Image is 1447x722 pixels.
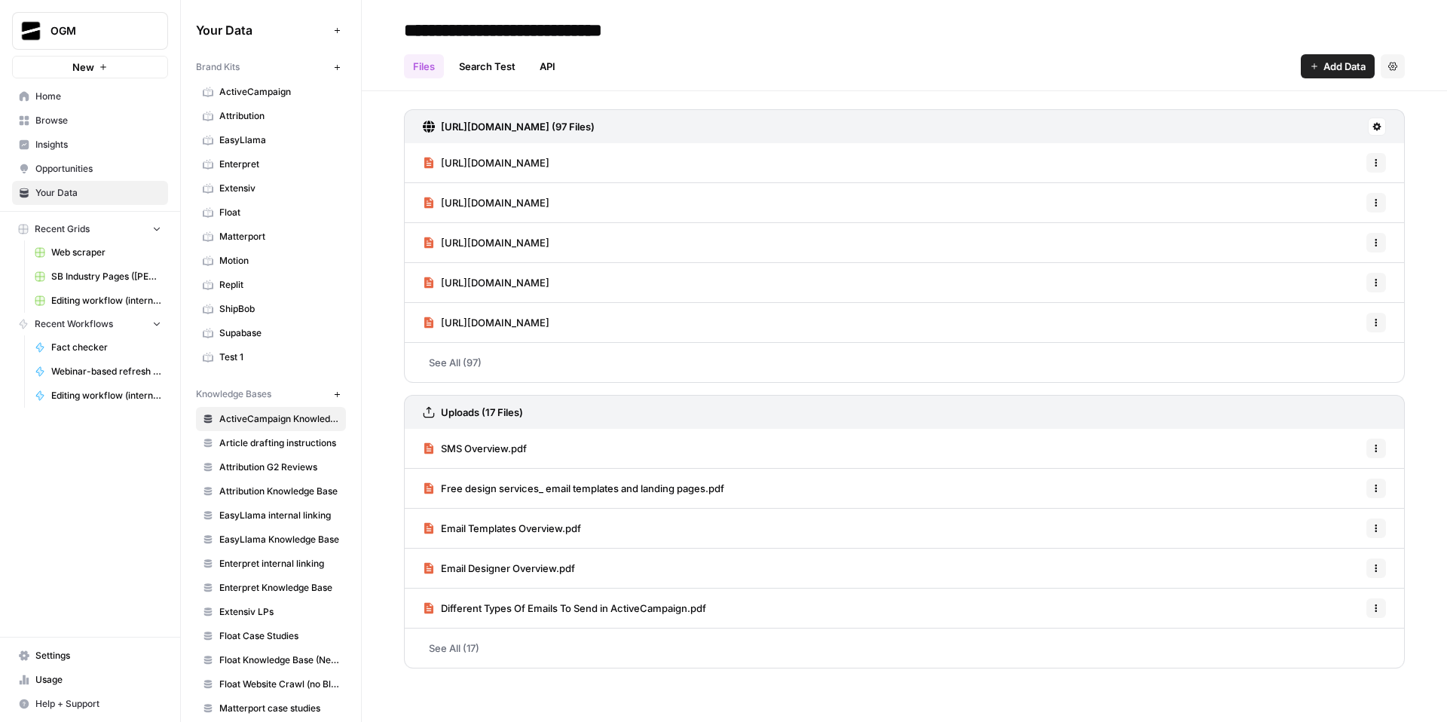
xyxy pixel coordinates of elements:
[219,85,339,99] span: ActiveCampaign
[423,469,724,508] a: Free design services_ email templates and landing pages.pdf
[196,407,346,431] a: ActiveCampaign Knowledge Base
[28,335,168,359] a: Fact checker
[196,321,346,345] a: Supabase
[28,240,168,265] a: Web scraper
[28,265,168,289] a: SB Industry Pages ([PERSON_NAME] v3) Grid
[196,128,346,152] a: EasyLlama
[51,389,161,402] span: Editing workflow (internal use)
[219,557,339,571] span: Enterpret internal linking
[196,249,346,273] a: Motion
[441,481,724,496] span: Free design services_ email templates and landing pages.pdf
[51,341,161,354] span: Fact checker
[219,302,339,316] span: ShipBob
[28,289,168,313] a: Editing workflow (internal use)
[196,528,346,552] a: EasyLlama Knowledge Base
[35,697,161,711] span: Help + Support
[196,176,346,200] a: Extensiv
[404,629,1405,668] a: See All (17)
[219,509,339,522] span: EasyLlama internal linking
[441,601,706,616] span: Different Types Of Emails To Send in ActiveCampaign.pdf
[196,387,271,401] span: Knowledge Bases
[12,313,168,335] button: Recent Workflows
[196,431,346,455] a: Article drafting instructions
[219,182,339,195] span: Extensiv
[1301,54,1375,78] button: Add Data
[219,581,339,595] span: Enterpret Knowledge Base
[441,561,575,576] span: Email Designer Overview.pdf
[50,23,142,38] span: OGM
[196,552,346,576] a: Enterpret internal linking
[219,678,339,691] span: Float Website Crawl (no Blog)
[28,359,168,384] a: Webinar-based refresh (INDUSTRY-FOCUSED)
[196,696,346,720] a: Matterport case studies
[196,21,328,39] span: Your Data
[35,186,161,200] span: Your Data
[35,162,161,176] span: Opportunities
[423,589,706,628] a: Different Types Of Emails To Send in ActiveCampaign.pdf
[196,624,346,648] a: Float Case Studies
[219,533,339,546] span: EasyLlama Knowledge Base
[423,110,595,143] a: [URL][DOMAIN_NAME] (97 Files)
[441,155,549,170] span: [URL][DOMAIN_NAME]
[12,218,168,240] button: Recent Grids
[35,673,161,687] span: Usage
[196,104,346,128] a: Attribution
[423,183,549,222] a: [URL][DOMAIN_NAME]
[35,90,161,103] span: Home
[423,143,549,182] a: [URL][DOMAIN_NAME]
[441,315,549,330] span: [URL][DOMAIN_NAME]
[35,138,161,151] span: Insights
[219,326,339,340] span: Supabase
[12,181,168,205] a: Your Data
[219,133,339,147] span: EasyLlama
[196,672,346,696] a: Float Website Crawl (no Blog)
[196,345,346,369] a: Test 1
[12,692,168,716] button: Help + Support
[219,485,339,498] span: Attribution Knowledge Base
[219,653,339,667] span: Float Knowledge Base (New)
[51,270,161,283] span: SB Industry Pages ([PERSON_NAME] v3) Grid
[196,152,346,176] a: Enterpret
[450,54,525,78] a: Search Test
[196,600,346,624] a: Extensiv LPs
[12,84,168,109] a: Home
[196,455,346,479] a: Attribution G2 Reviews
[1323,59,1366,74] span: Add Data
[51,365,161,378] span: Webinar-based refresh (INDUSTRY-FOCUSED)
[423,303,549,342] a: [URL][DOMAIN_NAME]
[219,412,339,426] span: ActiveCampaign Knowledge Base
[404,54,444,78] a: Files
[219,350,339,364] span: Test 1
[423,549,575,588] a: Email Designer Overview.pdf
[219,278,339,292] span: Replit
[196,225,346,249] a: Matterport
[35,317,113,331] span: Recent Workflows
[196,200,346,225] a: Float
[441,195,549,210] span: [URL][DOMAIN_NAME]
[531,54,564,78] a: API
[196,80,346,104] a: ActiveCampaign
[12,12,168,50] button: Workspace: OGM
[12,109,168,133] a: Browse
[12,644,168,668] a: Settings
[28,384,168,408] a: Editing workflow (internal use)
[219,460,339,474] span: Attribution G2 Reviews
[219,254,339,268] span: Motion
[196,503,346,528] a: EasyLlama internal linking
[423,429,527,468] a: SMS Overview.pdf
[441,119,595,134] h3: [URL][DOMAIN_NAME] (97 Files)
[12,133,168,157] a: Insights
[404,343,1405,382] a: See All (97)
[196,273,346,297] a: Replit
[423,396,523,429] a: Uploads (17 Files)
[423,223,549,262] a: [URL][DOMAIN_NAME]
[219,605,339,619] span: Extensiv LPs
[35,649,161,662] span: Settings
[441,275,549,290] span: [URL][DOMAIN_NAME]
[51,246,161,259] span: Web scraper
[219,158,339,171] span: Enterpret
[51,294,161,307] span: Editing workflow (internal use)
[72,60,94,75] span: New
[196,576,346,600] a: Enterpret Knowledge Base
[12,157,168,181] a: Opportunities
